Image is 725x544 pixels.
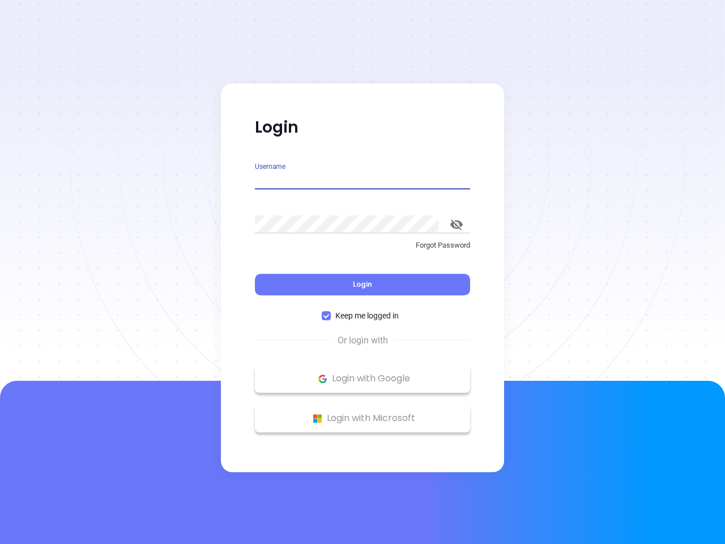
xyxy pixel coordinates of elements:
[255,404,470,432] button: Microsoft Logo Login with Microsoft
[332,334,394,347] span: Or login with
[261,370,464,387] p: Login with Google
[261,410,464,427] p: Login with Microsoft
[255,117,470,138] p: Login
[310,411,325,426] img: Microsoft Logo
[255,240,470,260] a: Forgot Password
[255,240,470,251] p: Forgot Password
[353,279,372,289] span: Login
[255,274,470,295] button: Login
[255,364,470,393] button: Google Logo Login with Google
[315,372,330,386] img: Google Logo
[255,163,285,170] label: Username
[443,211,470,238] button: toggle password visibility
[331,309,403,322] span: Keep me logged in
